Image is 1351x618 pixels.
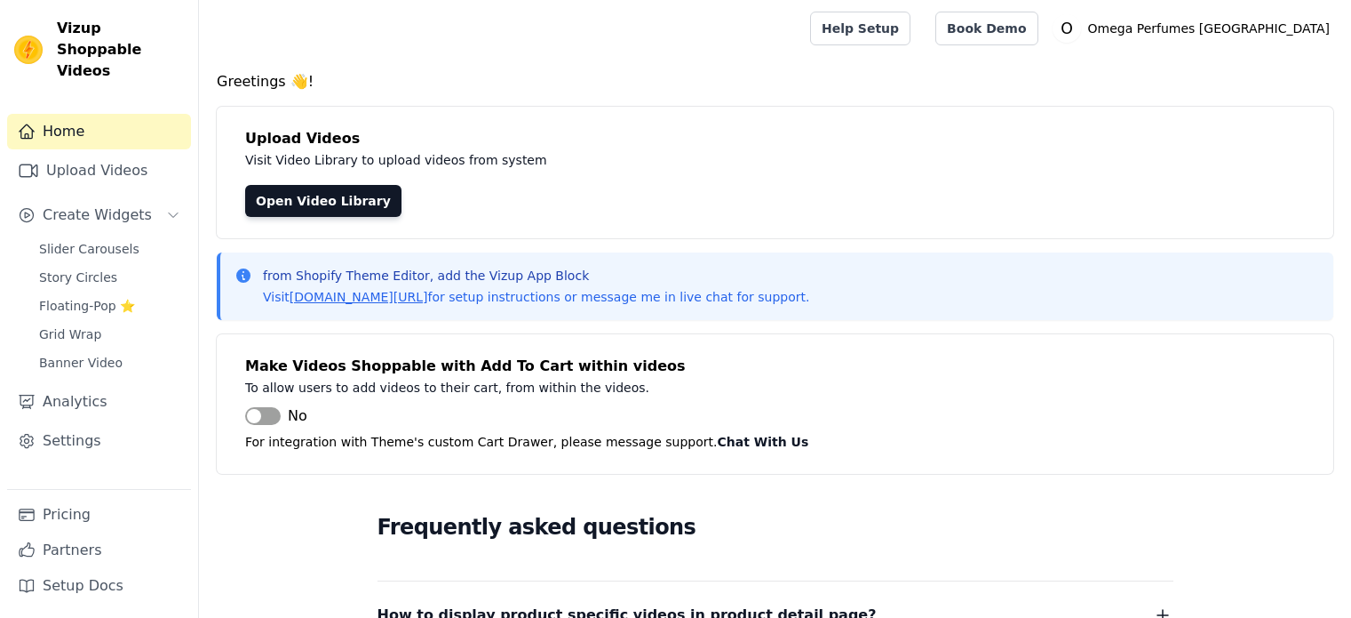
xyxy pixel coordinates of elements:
[245,356,1305,377] h4: Make Videos Shoppable with Add To Cart within videos
[217,71,1333,92] h4: Greetings 👋!
[7,114,191,149] a: Home
[1053,12,1337,44] button: O Omega Perfumes [GEOGRAPHIC_DATA]
[288,405,307,427] span: No
[14,36,43,64] img: Vizup
[377,510,1173,545] h2: Frequently asked questions
[7,568,191,604] a: Setup Docs
[43,205,152,226] span: Create Widgets
[718,431,809,453] button: Chat With Us
[39,269,117,286] span: Story Circles
[935,12,1037,45] a: Book Demo
[1081,12,1337,44] p: Omega Perfumes [GEOGRAPHIC_DATA]
[245,149,1041,171] p: Visit Video Library to upload videos from system
[263,288,809,306] p: Visit for setup instructions or message me in live chat for support.
[290,290,428,304] a: [DOMAIN_NAME][URL]
[28,350,191,375] a: Banner Video
[39,297,135,315] span: Floating-Pop ⭐
[245,405,307,427] button: No
[810,12,910,45] a: Help Setup
[28,237,191,261] a: Slider Carousels
[7,497,191,533] a: Pricing
[263,267,809,285] p: from Shopify Theme Editor, add the Vizup App Block
[7,384,191,420] a: Analytics
[7,197,191,233] button: Create Widgets
[7,423,191,459] a: Settings
[28,265,191,290] a: Story Circles
[245,377,1041,398] p: To allow users to add videos to their cart, from within the videos.
[39,240,139,258] span: Slider Carousels
[7,533,191,568] a: Partners
[28,293,191,318] a: Floating-Pop ⭐
[39,325,101,343] span: Grid Wrap
[28,322,191,347] a: Grid Wrap
[39,354,123,372] span: Banner Video
[1061,20,1073,37] text: O
[245,128,1305,149] h4: Upload Videos
[57,18,184,82] span: Vizup Shoppable Videos
[7,153,191,189] a: Upload Videos
[245,185,401,217] a: Open Video Library
[245,431,1305,453] p: For integration with Theme's custom Cart Drawer, please message support.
